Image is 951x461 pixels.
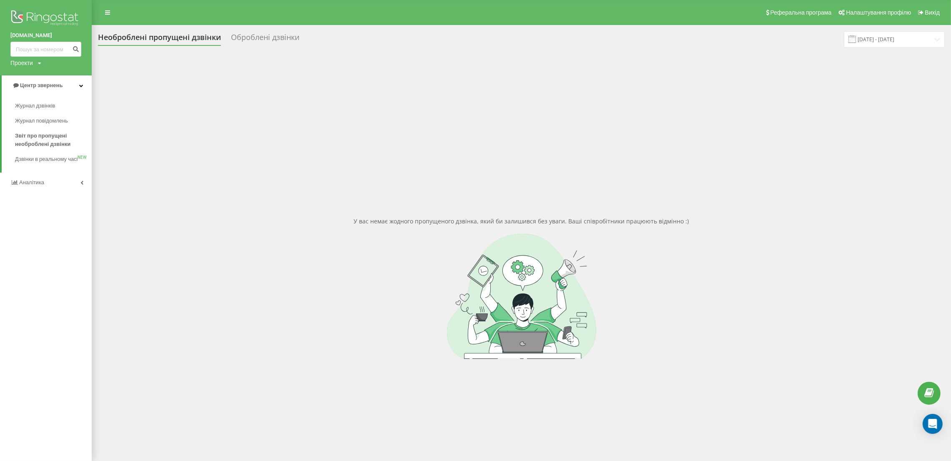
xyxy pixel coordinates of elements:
[19,179,44,185] span: Аналiтика
[15,132,88,148] span: Звіт про пропущені необроблені дзвінки
[20,82,63,88] span: Центр звернень
[10,59,33,67] div: Проекти
[770,9,832,16] span: Реферальна програма
[846,9,911,16] span: Налаштування профілю
[925,9,940,16] span: Вихід
[15,117,68,125] span: Журнал повідомлень
[15,102,55,110] span: Журнал дзвінків
[15,152,92,167] a: Дзвінки в реальному часіNEW
[15,155,78,163] span: Дзвінки в реальному часі
[231,33,299,46] div: Оброблені дзвінки
[15,98,92,113] a: Журнал дзвінків
[10,42,81,57] input: Пошук за номером
[98,33,221,46] div: Необроблені пропущені дзвінки
[15,128,92,152] a: Звіт про пропущені необроблені дзвінки
[10,8,81,29] img: Ringostat logo
[2,75,92,95] a: Центр звернень
[15,113,92,128] a: Журнал повідомлень
[923,414,943,434] div: Open Intercom Messenger
[10,31,81,40] a: [DOMAIN_NAME]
